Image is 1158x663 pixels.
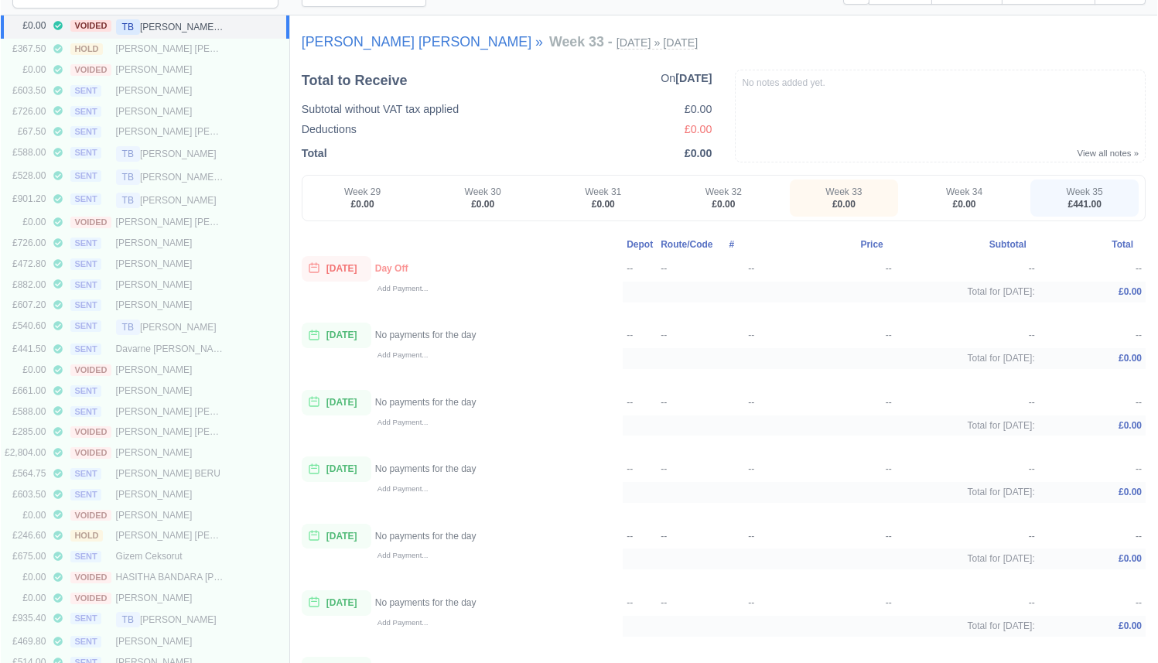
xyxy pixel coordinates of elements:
span: sent [70,258,101,270]
div: [PERSON_NAME] [116,237,224,250]
span: voided [70,20,111,32]
span: hold [70,43,102,55]
span: sent [70,489,101,501]
div: Gizem Ceksorut [116,550,224,563]
div: [PERSON_NAME] [PERSON_NAME] [116,43,224,56]
span: TB [116,320,140,335]
div: [PERSON_NAME] [116,63,224,77]
td: £0.00 [1,360,50,381]
span: voided [70,510,111,521]
span: sent [70,385,101,397]
div: [PERSON_NAME] [116,84,224,97]
div: [PERSON_NAME] [116,592,224,605]
div: [PERSON_NAME] [116,105,224,118]
td: £472.80 [1,254,50,275]
td: £588.00 [1,402,50,422]
td: £0.00 [1,15,50,39]
td: £246.60 [1,525,50,546]
div: [PERSON_NAME] [116,635,224,648]
div: [PERSON_NAME] [PERSON_NAME] [116,529,224,542]
td: £564.75 [1,463,50,484]
span: sent [70,636,101,648]
span: sent [70,170,101,182]
td: £0.00 [1,212,50,233]
td: £603.50 [1,484,50,505]
td: £882.00 [1,275,50,296]
span: sent [70,85,101,97]
div: [PERSON_NAME] [116,279,224,292]
div: [PERSON_NAME] [PERSON_NAME] [116,405,224,419]
div: [PERSON_NAME] [116,146,224,162]
div: HASITHA BANDARA [PERSON_NAME] [116,571,224,584]
td: £726.00 [1,233,50,254]
span: TB [116,193,140,208]
span: sent [70,147,101,159]
div: [PERSON_NAME] [PERSON_NAME] [116,216,224,229]
td: £441.50 [1,339,50,360]
span: voided [70,572,111,583]
div: [PERSON_NAME] [116,193,224,208]
td: £540.60 [1,316,50,339]
td: £607.20 [1,295,50,316]
div: [PERSON_NAME] [116,320,224,335]
td: £661.00 [1,381,50,402]
span: TB [116,612,140,627]
div: [PERSON_NAME] [116,488,224,501]
span: sent [70,343,101,355]
td: £469.80 [1,631,50,652]
span: sent [70,279,101,291]
div: [PERSON_NAME] [116,446,224,460]
td: £675.00 [1,546,50,567]
td: £67.50 [1,121,50,142]
td: £0.00 [1,588,50,609]
span: sent [70,613,101,624]
div: [PERSON_NAME] [PERSON_NAME] [116,425,224,439]
td: £935.40 [1,608,50,631]
span: TB [116,19,140,35]
div: [PERSON_NAME] [116,509,224,522]
div: [PERSON_NAME] [116,258,224,271]
div: [PERSON_NAME] [PERSON_NAME] [116,169,224,185]
span: voided [70,217,111,228]
td: £0.00 [1,60,50,80]
div: [PERSON_NAME] [PERSON_NAME] [116,125,224,138]
td: £603.50 [1,80,50,101]
td: £726.00 [1,101,50,122]
span: sent [70,106,101,118]
span: voided [70,447,111,459]
span: voided [70,426,111,438]
span: hold [70,530,102,542]
span: sent [70,468,101,480]
span: sent [70,126,101,138]
div: [PERSON_NAME] [116,384,224,398]
span: sent [70,193,101,205]
td: £588.00 [1,142,50,166]
div: [PERSON_NAME] [116,364,224,377]
td: £0.00 [1,567,50,588]
span: sent [70,238,101,249]
iframe: Chat Widget [1081,589,1158,663]
div: [PERSON_NAME] [116,612,224,627]
span: voided [70,593,111,604]
td: £901.20 [1,189,50,212]
div: [PERSON_NAME] [116,299,224,312]
div: Davarne [PERSON_NAME] [PERSON_NAME] [116,343,224,356]
td: £2,804.00 [1,443,50,463]
td: £285.00 [1,422,50,443]
span: sent [70,551,101,562]
span: sent [70,406,101,418]
span: TB [116,146,140,162]
span: voided [70,64,111,76]
div: [PERSON_NAME] BERU [116,467,224,480]
span: sent [70,320,101,332]
td: £528.00 [1,166,50,189]
div: [PERSON_NAME] [PERSON_NAME] [116,19,224,35]
td: £367.50 [1,39,50,60]
span: sent [70,299,101,311]
span: voided [70,364,111,376]
span: TB [116,169,140,185]
td: £0.00 [1,505,50,526]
